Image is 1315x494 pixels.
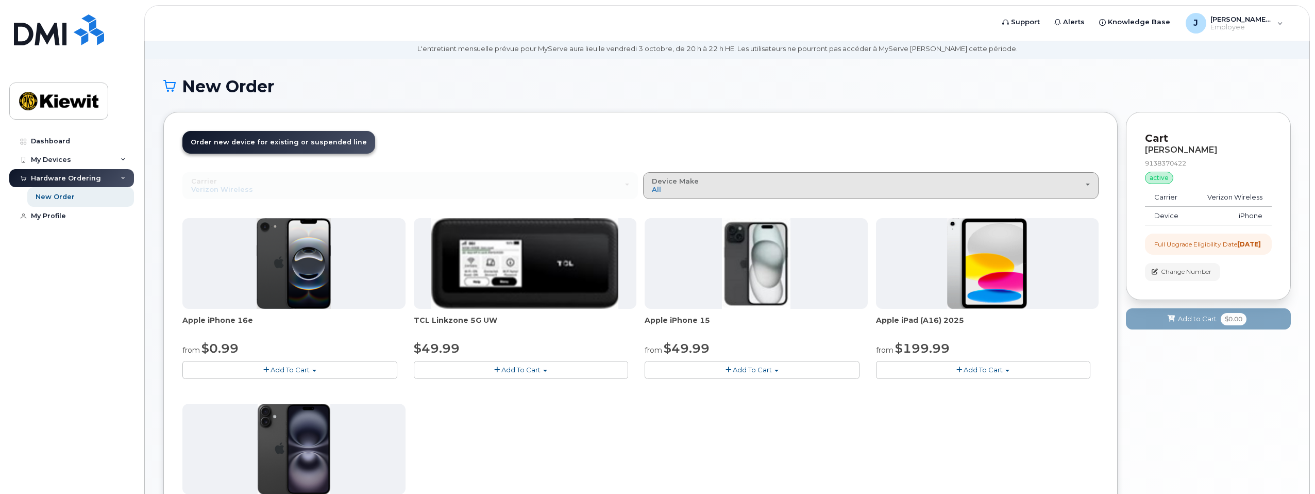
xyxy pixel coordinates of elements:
button: Change Number [1145,263,1220,281]
div: Apple iPad (A16) 2025 [876,315,1099,336]
span: Add To Cart [271,366,310,374]
span: $199.99 [895,341,950,356]
strong: [DATE] [1237,240,1261,248]
span: All [652,185,661,193]
h1: New Order [163,77,1291,95]
img: linkzone5g.png [431,218,618,309]
small: from [645,345,662,355]
span: Device Make [652,177,699,185]
div: active [1145,172,1173,184]
button: Add To Cart [876,361,1091,379]
button: Add to Cart $0.00 [1126,308,1291,330]
td: iPhone [1191,207,1272,225]
span: Add To Cart [964,366,1003,374]
span: [PERSON_NAME].[PERSON_NAME] [1210,15,1272,23]
div: TCL Linkzone 5G UW [414,315,637,336]
span: Alerts [1063,17,1085,27]
a: Knowledge Base [1092,12,1177,32]
span: Add To Cart [733,366,772,374]
button: Add To Cart [645,361,859,379]
small: from [182,345,200,355]
span: Add To Cart [501,366,541,374]
button: Device Make All [643,172,1099,199]
span: Knowledge Base [1108,17,1170,27]
p: Cart [1145,131,1272,146]
a: Support [995,12,1047,32]
span: $49.99 [414,341,460,356]
div: [PERSON_NAME] [1145,145,1272,155]
span: Add to Cart [1178,314,1217,324]
span: J [1193,17,1198,29]
div: Full Upgrade Eligibility Date [1154,240,1261,249]
td: Carrier [1145,188,1191,207]
td: Device [1145,207,1191,225]
button: Add To Cart [414,361,629,379]
a: Alerts [1047,12,1092,32]
td: Verizon Wireless [1191,188,1272,207]
span: Order new device for existing or suspended line [191,138,367,146]
div: Jake.Lathers [1178,13,1290,34]
span: Change Number [1161,267,1211,276]
div: Apple iPhone 15 [645,315,868,336]
span: $49.99 [664,341,710,356]
span: Support [1011,17,1040,27]
div: Apple iPhone 16e [182,315,406,336]
small: from [876,345,893,355]
img: iphone15.jpg [722,218,790,309]
span: Employee [1210,23,1272,31]
div: 9138370422 [1145,159,1272,168]
button: Add To Cart [182,361,397,379]
span: $0.99 [201,341,239,356]
img: iphone16e.png [257,218,331,309]
span: $0.00 [1221,313,1246,325]
img: ipad_11.png [947,218,1027,309]
iframe: Messenger Launcher [1270,449,1307,486]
